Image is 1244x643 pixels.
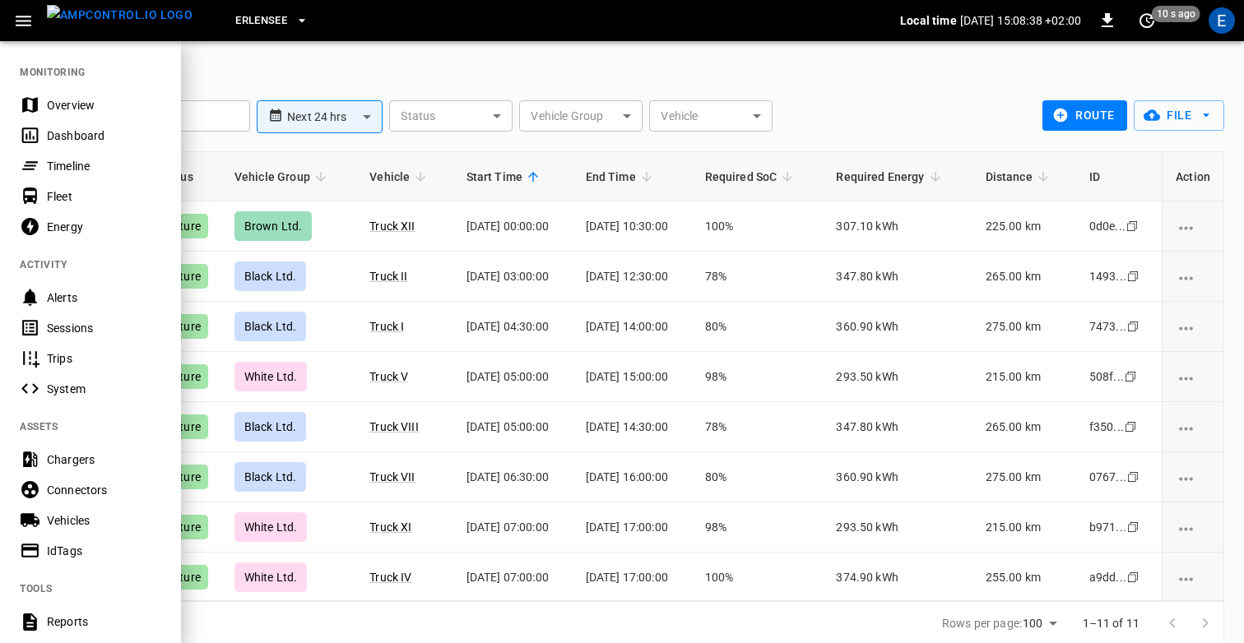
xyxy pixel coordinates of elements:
div: Trips [47,350,161,367]
img: ampcontrol.io logo [47,5,193,25]
p: [DATE] 15:08:38 +02:00 [960,12,1081,29]
div: Energy [47,219,161,235]
div: Chargers [47,451,161,468]
div: Timeline [47,158,161,174]
div: Vehicles [47,512,161,529]
div: Reports [47,613,161,630]
span: 10 s ago [1152,6,1200,22]
div: System [47,381,161,397]
div: Sessions [47,320,161,336]
p: Local time [900,12,957,29]
div: profile-icon [1209,7,1235,34]
div: Alerts [47,289,161,306]
div: Overview [47,97,161,113]
div: Dashboard [47,127,161,144]
span: Erlensee [235,12,287,30]
div: Connectors [47,482,161,498]
div: IdTags [47,543,161,559]
button: set refresh interval [1134,7,1160,34]
div: Fleet [47,188,161,205]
